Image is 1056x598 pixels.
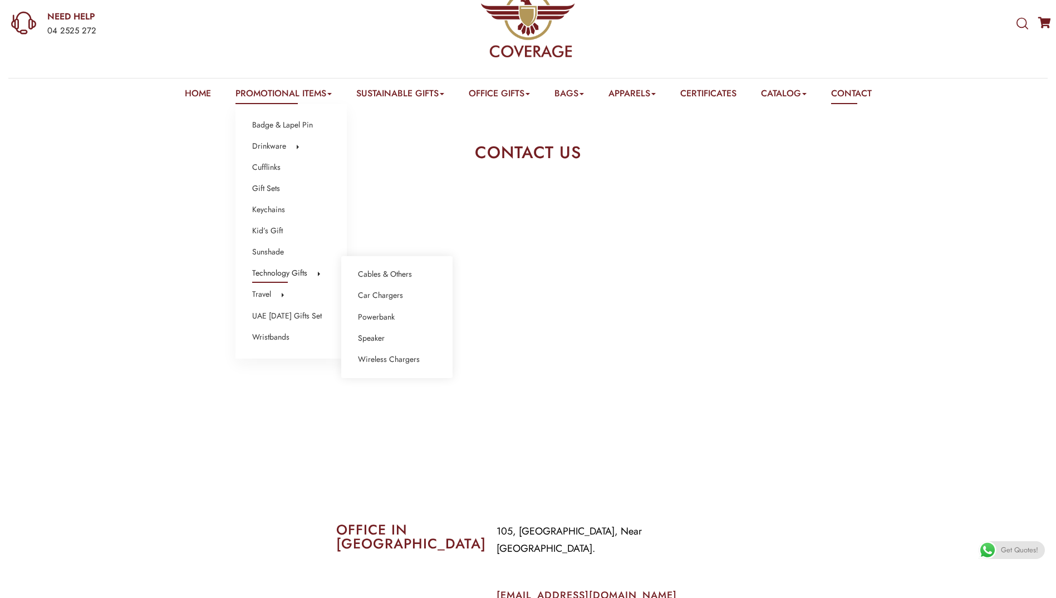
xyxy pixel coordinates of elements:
[252,160,281,175] a: Cufflinks
[1001,541,1038,559] span: Get Quotes!
[358,310,395,325] a: Powerbank
[235,87,332,104] a: Promotional Items
[761,87,807,104] a: Catalog
[252,330,289,345] a: Wristbands
[252,118,313,133] a: Badge & Lapel Pin
[358,331,385,346] a: Speaker
[608,87,656,104] a: Apparels
[252,182,280,196] a: Gift Sets
[356,87,444,104] a: Sustainable Gifts
[831,87,872,104] a: Contact
[358,352,420,367] a: Wireless Chargers
[336,144,720,161] h2: CONTACT US
[47,11,347,23] a: NEED HELP
[252,245,284,259] a: Sunshade
[469,87,530,104] a: Office Gifts
[252,224,283,238] a: Kid’s Gift
[358,267,412,282] a: Cables & Others
[47,24,347,38] div: 04 2525 272
[336,523,480,551] h2: OFFICE IN [GEOGRAPHIC_DATA]
[185,87,211,104] a: Home
[358,288,403,303] a: Car Chargers
[252,287,271,302] a: Travel
[252,203,285,217] a: Keychains
[680,87,736,104] a: Certificates
[252,309,322,323] a: UAE [DATE] Gifts Set
[497,523,720,557] p: 105, [GEOGRAPHIC_DATA], Near [GEOGRAPHIC_DATA].
[554,87,584,104] a: Bags
[252,139,286,154] a: Drinkware
[252,266,307,281] a: Technology Gifts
